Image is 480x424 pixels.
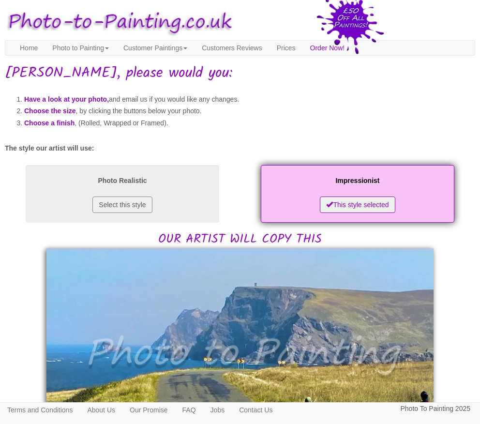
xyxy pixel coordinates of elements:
span: Have a look at your photo, [24,95,109,103]
h2: OUR ARTIST WILL COPY THIS [5,163,475,246]
a: Our Promise [122,403,175,417]
a: Photo to Painting [45,41,116,55]
button: This style selected [320,197,395,213]
button: Select this style [92,197,152,213]
span: Choose a finish [24,119,75,127]
li: , by clicking the buttons below your photo. [24,105,475,117]
p: Photo To Painting 2025 [400,403,470,415]
a: FAQ [175,403,203,417]
p: Photo Realistic [35,175,210,187]
a: Customers Reviews [195,41,269,55]
a: About Us [80,403,122,417]
li: , (Rolled, Wrapped or Framed). [24,117,475,129]
li: and email us if you would like any changes. [24,93,475,106]
a: Contact Us [232,403,280,417]
a: Jobs [203,403,232,417]
span: Choose the size [24,107,76,115]
a: Order Now! [303,41,352,55]
a: Customer Paintings [116,41,195,55]
label: The style our artist will use: [5,143,94,153]
a: Home [13,41,45,55]
a: Prices [270,41,303,55]
h1: [PERSON_NAME], please would you: [5,65,475,81]
p: Impressionist [270,175,445,187]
